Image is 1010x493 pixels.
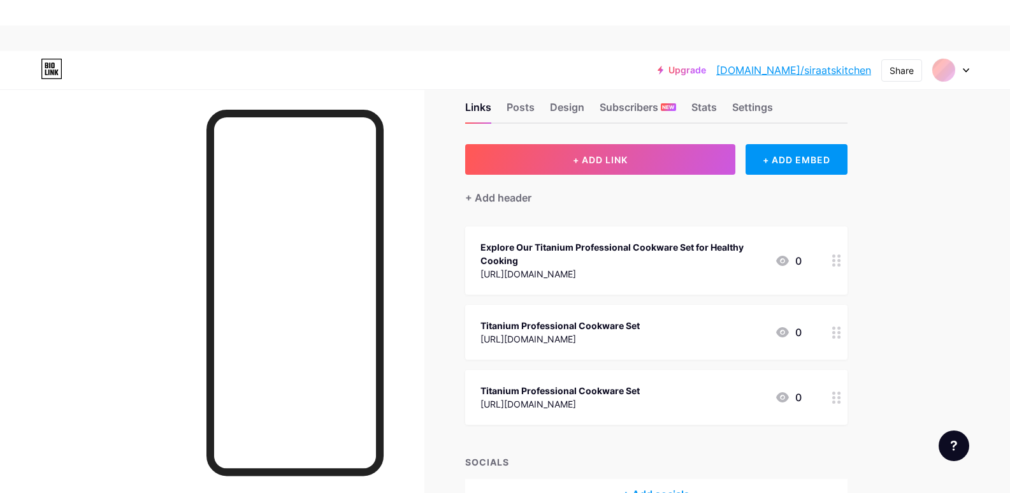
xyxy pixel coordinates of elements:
[662,103,674,111] span: NEW
[746,144,847,175] div: + ADD EMBED
[600,99,676,122] div: Subscribers
[465,455,848,469] div: SOCIALS
[775,390,802,405] div: 0
[480,397,640,411] div: [URL][DOMAIN_NAME]
[775,325,802,340] div: 0
[465,99,491,122] div: Links
[550,99,584,122] div: Design
[480,267,765,281] div: [URL][DOMAIN_NAME]
[658,65,706,75] a: Upgrade
[507,99,535,122] div: Posts
[465,190,531,205] div: + Add header
[480,319,640,332] div: Titanium Professional Cookware Set
[573,154,628,165] span: + ADD LINK
[716,63,871,78] a: [DOMAIN_NAME]/siraatskitchen
[732,99,773,122] div: Settings
[480,332,640,346] div: [URL][DOMAIN_NAME]
[480,240,765,267] div: Explore Our Titanium Professional Cookware Set for Healthy Cooking
[775,253,802,269] div: 0
[465,144,736,175] button: + ADD LINK
[691,99,717,122] div: Stats
[890,64,914,77] div: Share
[480,384,640,397] div: Titanium Professional Cookware Set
